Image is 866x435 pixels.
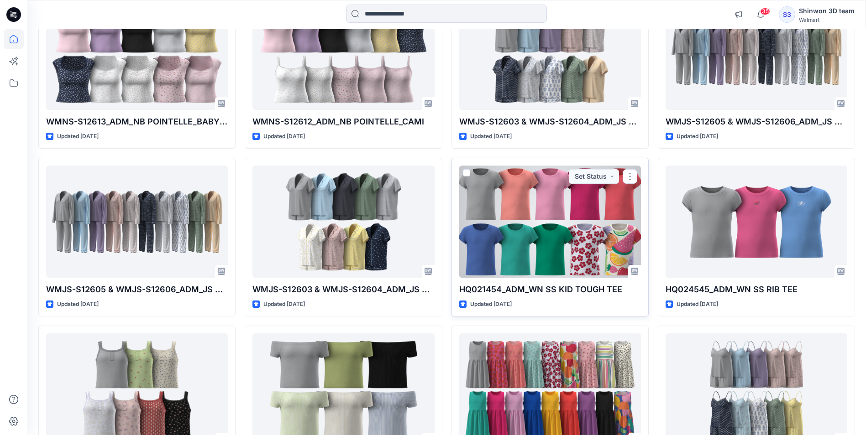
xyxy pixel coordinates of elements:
p: WMJS-S12605 & WMJS-S12606_ADM_JS MODAL SPAN LS NOTCH TOP & PANT SET [666,115,847,128]
a: HQ024545_ADM_WN SS RIB TEE [666,166,847,277]
span: 35 [760,8,770,15]
p: WMJS-S12603 & WMJS-S12604_ADM_JS MODAL SPAN SS NOTCH TOP & SHORT SET [459,115,641,128]
div: Shinwon 3D team [799,5,855,16]
p: Updated [DATE] [263,132,305,141]
p: WMNS-S12612_ADM_NB POINTELLE_CAMI [252,115,434,128]
p: Updated [DATE] [470,132,512,141]
p: Updated [DATE] [57,300,99,309]
div: S3 [779,6,795,23]
p: HQ024545_ADM_WN SS RIB TEE [666,283,847,296]
p: WMJS-S12605 & WMJS-S12606_ADM_JS MODAL SPAN LS NOTCH TOP & PANT SET [46,283,228,296]
p: Updated [DATE] [677,132,718,141]
div: Walmart [799,16,855,23]
a: WMJS-S12605 & WMJS-S12606_ADM_JS MODAL SPAN LS NOTCH TOP & PANT SET [46,166,228,277]
p: Updated [DATE] [57,132,99,141]
a: WMJS-S12603 & WMJS-S12604_ADM_JS 2x2 Rib SS NOTCH TOP SHORT SET (PJ SET) [252,166,434,277]
p: Updated [DATE] [677,300,718,309]
p: WMJS-S12603 & WMJS-S12604_ADM_JS 2x2 Rib SS NOTCH TOP SHORT SET (PJ SET) [252,283,434,296]
p: WMNS-S12613_ADM_NB POINTELLE_BABY TEE [46,115,228,128]
p: HQ021454_ADM_WN SS KID TOUGH TEE [459,283,641,296]
a: HQ021454_ADM_WN SS KID TOUGH TEE [459,166,641,277]
p: Updated [DATE] [470,300,512,309]
p: Updated [DATE] [263,300,305,309]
